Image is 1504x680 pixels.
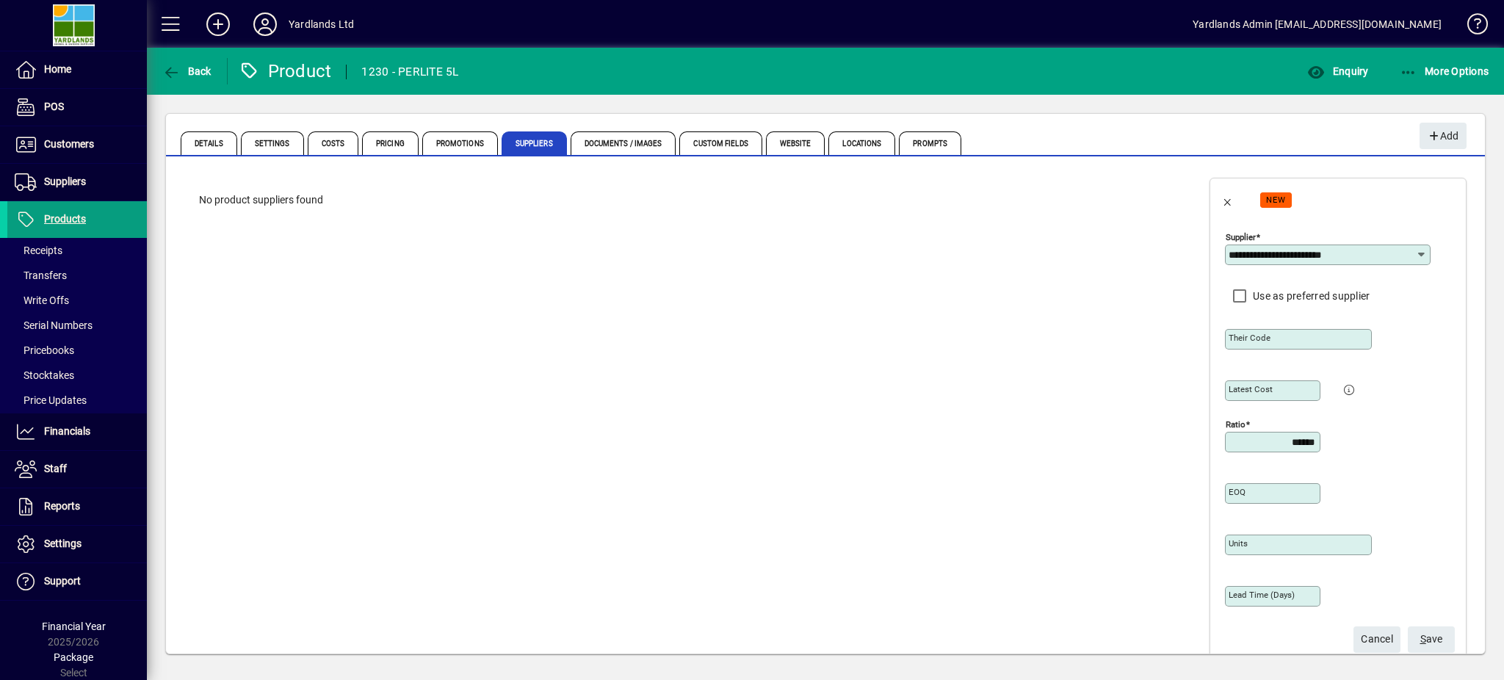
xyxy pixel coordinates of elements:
[147,58,228,84] app-page-header-button: Back
[44,138,94,150] span: Customers
[195,11,242,37] button: Add
[502,131,567,155] span: Suppliers
[7,288,147,313] a: Write Offs
[828,131,895,155] span: Locations
[44,538,82,549] span: Settings
[15,270,67,281] span: Transfers
[289,12,354,36] div: Yardlands Ltd
[54,651,93,663] span: Package
[7,51,147,88] a: Home
[766,131,825,155] span: Website
[1229,487,1245,497] mat-label: EOQ
[1361,627,1393,651] span: Cancel
[15,344,74,356] span: Pricebooks
[1427,124,1458,148] span: Add
[44,213,86,225] span: Products
[7,263,147,288] a: Transfers
[242,11,289,37] button: Profile
[181,131,237,155] span: Details
[1210,181,1245,217] button: Back
[239,59,332,83] div: Product
[7,413,147,450] a: Financials
[1226,419,1245,430] mat-label: Ratio
[1420,123,1467,149] button: Add
[7,526,147,563] a: Settings
[899,131,961,155] span: Prompts
[241,131,304,155] span: Settings
[1396,58,1493,84] button: More Options
[15,245,62,256] span: Receipts
[571,131,676,155] span: Documents / Images
[44,500,80,512] span: Reports
[1266,195,1286,205] span: NEW
[7,563,147,600] a: Support
[308,131,359,155] span: Costs
[1229,590,1295,600] mat-label: Lead time (days)
[15,294,69,306] span: Write Offs
[184,178,1184,223] div: No product suppliers found
[362,131,419,155] span: Pricing
[361,60,458,84] div: 1230 - PERLITE 5L
[7,488,147,525] a: Reports
[7,313,147,338] a: Serial Numbers
[1229,538,1248,549] mat-label: Units
[7,388,147,413] a: Price Updates
[44,425,90,437] span: Financials
[1307,65,1368,77] span: Enquiry
[7,126,147,163] a: Customers
[7,363,147,388] a: Stocktakes
[1400,65,1489,77] span: More Options
[1250,289,1370,303] label: Use as preferred supplier
[44,575,81,587] span: Support
[44,176,86,187] span: Suppliers
[1229,333,1270,343] mat-label: Their code
[1229,384,1273,394] mat-label: Latest cost
[7,164,147,200] a: Suppliers
[1304,58,1372,84] button: Enquiry
[7,338,147,363] a: Pricebooks
[159,58,215,84] button: Back
[1226,232,1256,242] mat-label: Supplier
[1408,626,1455,653] button: Save
[1420,627,1443,651] span: ave
[44,63,71,75] span: Home
[15,319,93,331] span: Serial Numbers
[15,394,87,406] span: Price Updates
[7,89,147,126] a: POS
[1420,633,1426,645] span: S
[15,369,74,381] span: Stocktakes
[44,101,64,112] span: POS
[162,65,211,77] span: Back
[1193,12,1442,36] div: Yardlands Admin [EMAIL_ADDRESS][DOMAIN_NAME]
[7,238,147,263] a: Receipts
[42,621,106,632] span: Financial Year
[1456,3,1486,51] a: Knowledge Base
[422,131,498,155] span: Promotions
[1353,626,1400,653] button: Cancel
[7,451,147,488] a: Staff
[44,463,67,474] span: Staff
[679,131,762,155] span: Custom Fields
